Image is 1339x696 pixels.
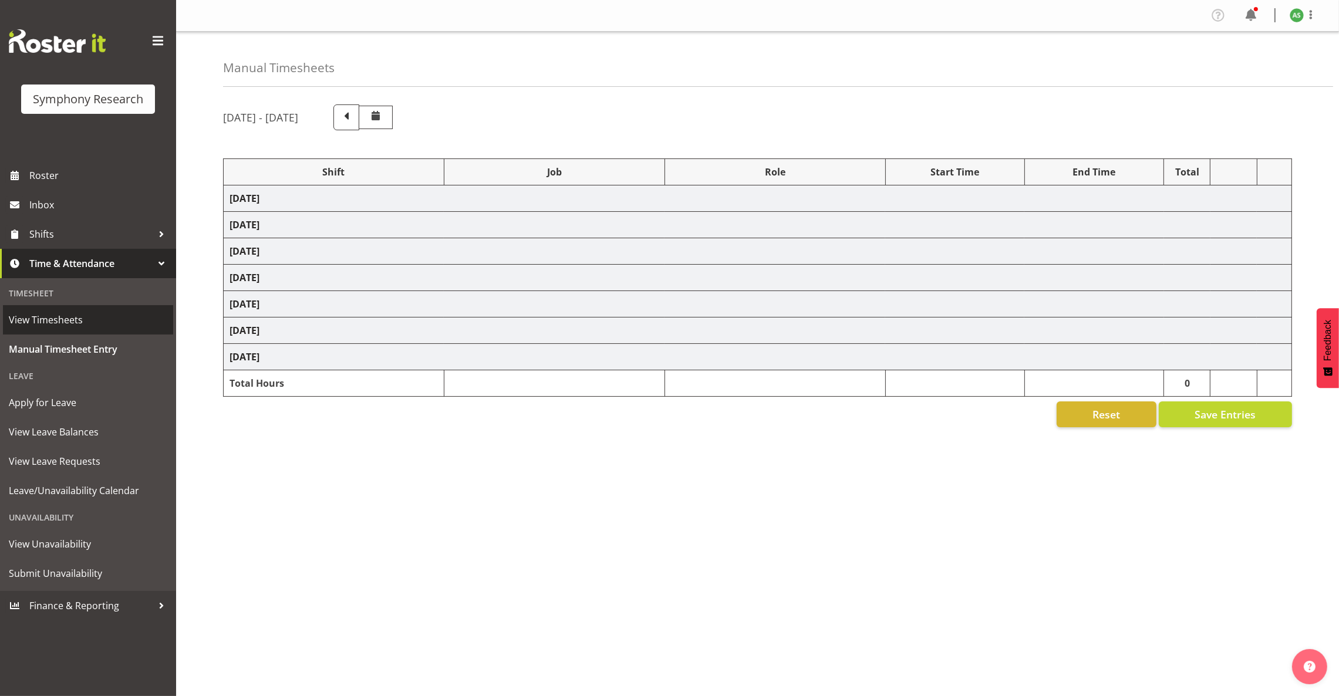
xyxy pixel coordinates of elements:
span: Roster [29,167,170,184]
h4: Manual Timesheets [223,61,335,75]
div: Role [671,165,879,179]
span: Finance & Reporting [29,597,153,614]
div: Leave [3,364,173,388]
span: Reset [1092,407,1120,422]
button: Save Entries [1159,401,1292,427]
span: Time & Attendance [29,255,153,272]
img: Rosterit website logo [9,29,106,53]
button: Feedback - Show survey [1317,308,1339,388]
a: Leave/Unavailability Calendar [3,476,173,505]
td: Total Hours [224,370,444,397]
td: [DATE] [224,185,1292,212]
div: Start Time [892,165,1018,179]
td: [DATE] [224,317,1292,344]
span: Feedback [1323,320,1333,361]
td: [DATE] [224,212,1292,238]
div: Shift [230,165,438,179]
td: [DATE] [224,291,1292,317]
div: Total [1170,165,1204,179]
div: End Time [1031,165,1158,179]
span: View Unavailability [9,535,167,553]
span: Apply for Leave [9,394,167,411]
span: View Leave Balances [9,423,167,441]
div: Timesheet [3,281,173,305]
span: Leave/Unavailability Calendar [9,482,167,499]
span: Inbox [29,196,170,214]
h5: [DATE] - [DATE] [223,111,298,124]
div: Symphony Research [33,90,143,108]
td: [DATE] [224,344,1292,370]
span: Shifts [29,225,153,243]
div: Job [450,165,659,179]
a: View Leave Balances [3,417,173,447]
a: View Unavailability [3,529,173,559]
a: Manual Timesheet Entry [3,335,173,364]
td: [DATE] [224,265,1292,291]
img: ange-steiger11422.jpg [1290,8,1304,22]
span: Submit Unavailability [9,565,167,582]
td: [DATE] [224,238,1292,265]
td: 0 [1164,370,1210,397]
div: Unavailability [3,505,173,529]
a: Apply for Leave [3,388,173,417]
button: Reset [1057,401,1156,427]
span: View Timesheets [9,311,167,329]
a: View Leave Requests [3,447,173,476]
span: View Leave Requests [9,452,167,470]
span: Save Entries [1195,407,1256,422]
img: help-xxl-2.png [1304,661,1316,673]
a: Submit Unavailability [3,559,173,588]
a: View Timesheets [3,305,173,335]
span: Manual Timesheet Entry [9,340,167,358]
